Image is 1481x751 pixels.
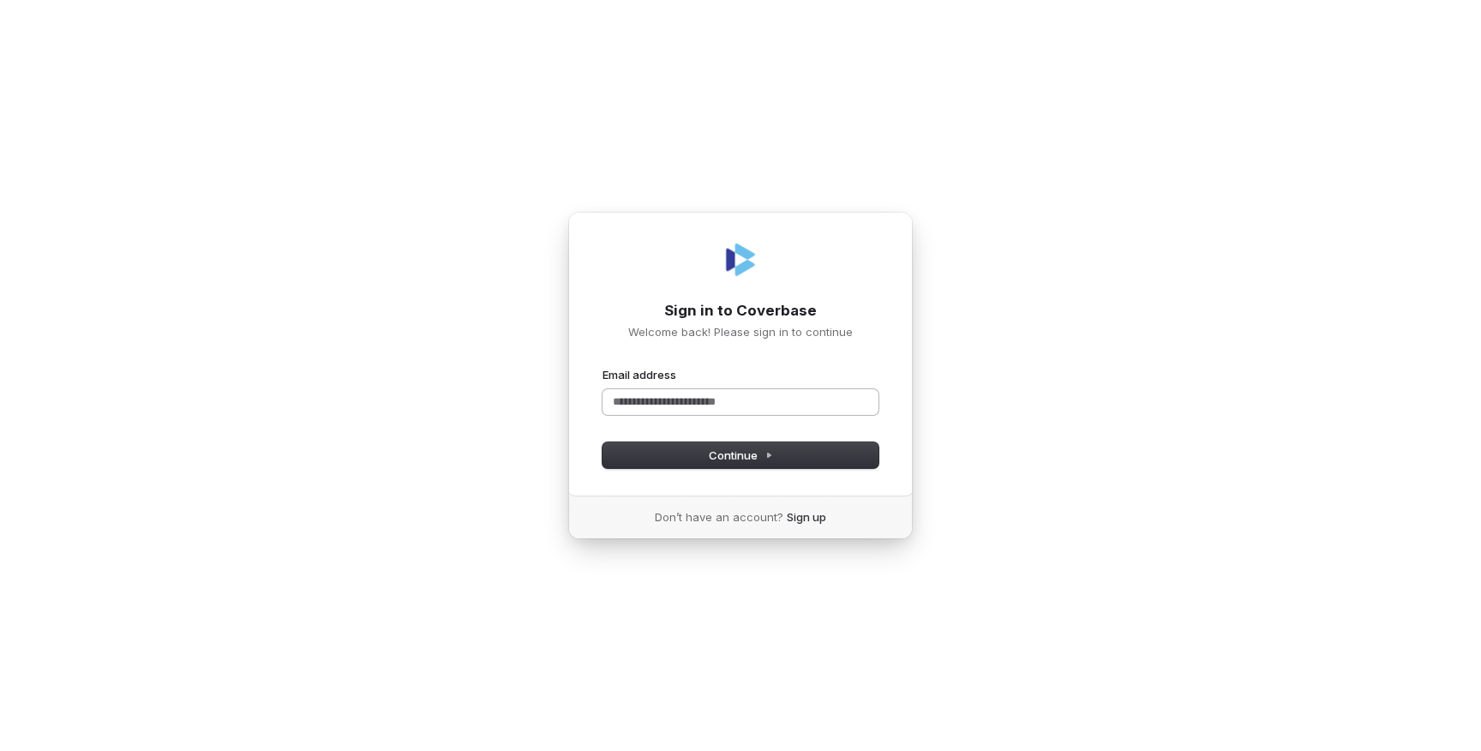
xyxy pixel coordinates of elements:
span: Don’t have an account? [655,509,783,525]
span: Continue [709,448,773,463]
p: Welcome back! Please sign in to continue [603,324,878,339]
label: Email address [603,367,676,382]
button: Continue [603,442,878,468]
h1: Sign in to Coverbase [603,301,878,321]
img: Coverbase [720,239,761,280]
a: Sign up [787,509,826,525]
